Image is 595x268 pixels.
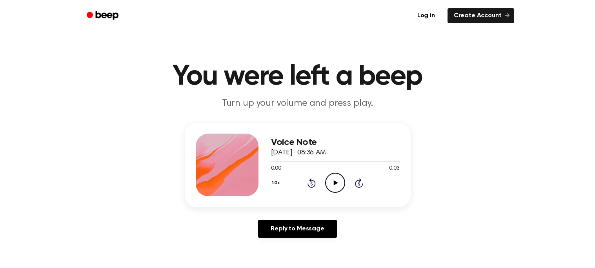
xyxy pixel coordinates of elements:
span: 0:03 [389,165,399,173]
a: Reply to Message [258,220,337,238]
p: Turn up your volume and press play. [147,97,448,110]
span: [DATE] · 08:36 AM [271,149,326,156]
h3: Voice Note [271,137,400,148]
button: 1.0x [271,176,283,190]
a: Log in [409,7,443,25]
h1: You were left a beep [97,63,499,91]
span: 0:00 [271,165,281,173]
a: Create Account [448,8,514,23]
a: Beep [81,8,126,24]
